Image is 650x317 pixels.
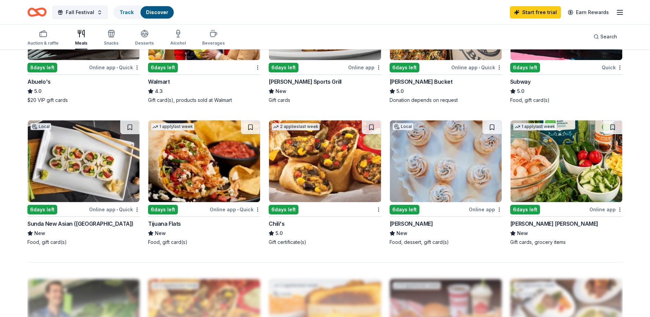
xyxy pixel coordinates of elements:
div: [PERSON_NAME] Sports Grill [269,78,342,86]
img: Image for Alessi Bakery [390,120,502,202]
div: Food, gift card(s) [27,239,140,246]
div: Tijuana Flats [148,220,181,228]
img: Image for Tijuana Flats [148,120,260,202]
a: Discover [146,9,168,15]
div: Gift cards, grocery items [510,239,623,246]
span: New [34,229,45,237]
div: Food, gift card(s) [148,239,260,246]
div: Gift certificate(s) [269,239,381,246]
div: Quick [602,63,623,72]
div: 6 days left [269,63,298,72]
button: Auction & raffle [27,27,59,49]
a: Track [120,9,134,15]
button: Search [588,30,623,44]
div: Alcohol [170,40,186,46]
div: Snacks [104,40,119,46]
span: 4.3 [155,87,163,95]
a: Image for Tijuana Flats1 applylast week6days leftOnline app•QuickTijuana FlatsNewFood, gift card(s) [148,120,260,246]
div: 6 days left [510,63,540,72]
button: Beverages [202,27,225,49]
div: 1 apply last week [513,123,556,130]
div: Gift cards [269,97,381,104]
button: Fall Festival [52,5,108,19]
div: Walmart [148,78,170,86]
div: 6 days left [390,205,419,214]
div: Auction & raffle [27,40,59,46]
div: Beverages [202,40,225,46]
span: 5.0 [275,229,283,237]
div: 8 days left [27,63,57,72]
span: New [155,229,166,237]
img: Image for Harris Teeter [511,120,622,202]
div: Local [393,123,413,130]
span: 5.0 [396,87,404,95]
div: 1 apply last week [151,123,194,130]
a: Image for Harris Teeter1 applylast week6days leftOnline app[PERSON_NAME] [PERSON_NAME]NewGift car... [510,120,623,246]
div: 6 days left [390,63,419,72]
div: Donation depends on request [390,97,502,104]
div: 6 days left [269,205,298,214]
div: Online app Quick [451,63,502,72]
div: Food, gift card(s) [510,97,623,104]
button: TrackDiscover [113,5,174,19]
div: [PERSON_NAME] Bucket [390,78,453,86]
div: Online app [589,205,623,214]
a: Home [27,4,47,20]
div: $20 VIP gift cards [27,97,140,104]
span: • [116,65,118,70]
div: Sunda New Asian ([GEOGRAPHIC_DATA]) [27,220,134,228]
div: Subway [510,78,531,86]
div: 6 days left [27,205,57,214]
div: 6 days left [148,63,178,72]
div: Food, dessert, gift card(s) [390,239,502,246]
button: Desserts [135,27,154,49]
div: [PERSON_NAME] [390,220,433,228]
div: Meals [75,40,87,46]
div: Online app [469,205,502,214]
div: 2 applies last week [272,123,320,130]
span: New [517,229,528,237]
div: Abuelo's [27,78,51,86]
span: 5.0 [517,87,524,95]
span: New [396,229,407,237]
div: 6 days left [510,205,540,214]
button: Meals [75,27,87,49]
div: 6 days left [148,205,178,214]
div: Gift card(s), products sold at Walmart [148,97,260,104]
img: Image for Sunda New Asian (Tampa) [28,120,139,202]
a: Image for Alessi BakeryLocal6days leftOnline app[PERSON_NAME]NewFood, dessert, gift card(s) [390,120,502,246]
button: Alcohol [170,27,186,49]
span: 5.0 [34,87,41,95]
div: Online app Quick [210,205,260,214]
button: Snacks [104,27,119,49]
div: Online app Quick [89,205,140,214]
span: • [237,207,238,212]
div: Local [30,123,51,130]
div: Desserts [135,40,154,46]
span: New [275,87,286,95]
span: Fall Festival [66,8,94,16]
span: Search [600,33,617,41]
div: Online app [348,63,381,72]
a: Start free trial [510,6,561,19]
div: Chili's [269,220,284,228]
div: [PERSON_NAME] [PERSON_NAME] [510,220,598,228]
a: Image for Chili's2 applieslast week6days leftChili's5.0Gift certificate(s) [269,120,381,246]
span: • [116,207,118,212]
img: Image for Chili's [269,120,381,202]
a: Image for Sunda New Asian (Tampa)Local6days leftOnline app•QuickSunda New Asian ([GEOGRAPHIC_DATA... [27,120,140,246]
span: • [479,65,480,70]
div: Online app Quick [89,63,140,72]
a: Earn Rewards [564,6,613,19]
